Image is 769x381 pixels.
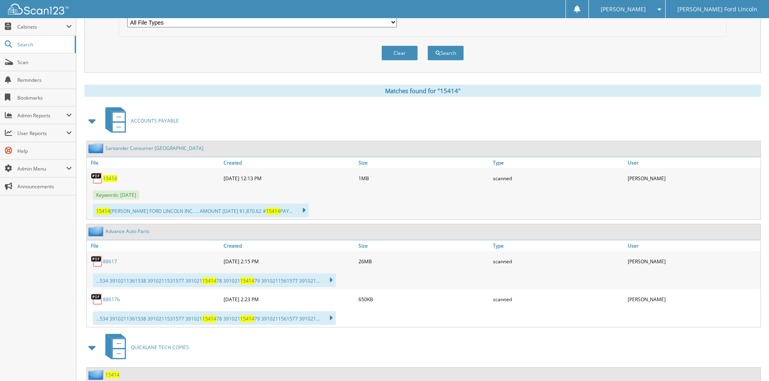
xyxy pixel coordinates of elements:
[17,112,66,119] span: Admin Reports
[93,311,336,325] div: ...534 3910211361538 3910211531577 391021 78 391021 79 3910211561577 391021...
[491,157,626,168] a: Type
[240,315,254,322] span: 15414
[202,277,216,284] span: 15414
[84,85,761,97] div: Matches found for "15414"
[491,170,626,186] div: scanned
[626,157,761,168] a: User
[17,41,71,48] span: Search
[105,145,203,152] a: Santander Consumer [GEOGRAPHIC_DATA]
[491,253,626,269] div: scanned
[356,253,491,269] div: 26MB
[17,23,66,30] span: Cabinets
[266,208,280,214] span: 15414
[88,143,105,153] img: folder2.png
[626,253,761,269] div: [PERSON_NAME]
[601,7,646,12] span: [PERSON_NAME]
[101,331,189,363] a: QUICKLANE TECH COPIES
[356,157,491,168] a: Size
[729,342,769,381] iframe: Chat Widget
[202,315,216,322] span: 15414
[91,172,103,184] img: PDF.png
[356,170,491,186] div: 1MB
[356,291,491,307] div: 650KB
[17,183,72,190] span: Announcements
[8,4,69,15] img: scan123-logo-white.svg
[17,130,66,137] span: User Reports
[131,344,189,351] span: QUICKLANE TECH COPIES
[626,240,761,251] a: User
[427,46,464,60] button: Search
[87,240,222,251] a: File
[103,175,117,182] a: 15414
[17,148,72,154] span: Help
[222,240,356,251] a: Created
[105,371,119,378] a: 15414
[96,208,110,214] span: 15414
[131,117,179,124] span: ACCOUNTS PAYABLE
[677,7,757,12] span: [PERSON_NAME] Ford Lincoln
[103,296,120,303] a: 88617b
[17,77,72,83] span: Reminders
[356,240,491,251] a: Size
[93,204,309,217] div: [PERSON_NAME] FORD LINCOLN INC. ... AMOUNT [DATE] $1,870.62 # PAY...
[17,94,72,101] span: Bookmarks
[222,157,356,168] a: Created
[93,190,139,200] span: Keywords: [DATE]
[381,46,418,60] button: Clear
[626,170,761,186] div: [PERSON_NAME]
[88,370,105,380] img: folder2.png
[91,255,103,267] img: PDF.png
[105,228,149,235] a: Advance Auto Parts
[93,273,336,287] div: ...534 3910211361538 3910211531577 391021 78 391021 79 3910211561577 391021...
[91,293,103,305] img: PDF.png
[222,253,356,269] div: [DATE] 2:15 PM
[87,157,222,168] a: File
[101,105,179,137] a: ACCOUNTS PAYABLE
[103,258,117,265] a: 88617
[17,165,66,172] span: Admin Menu
[240,277,254,284] span: 15414
[491,291,626,307] div: scanned
[222,291,356,307] div: [DATE] 2:23 PM
[88,226,105,236] img: folder2.png
[17,59,72,66] span: Scan
[626,291,761,307] div: [PERSON_NAME]
[491,240,626,251] a: Type
[222,170,356,186] div: [DATE] 12:13 PM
